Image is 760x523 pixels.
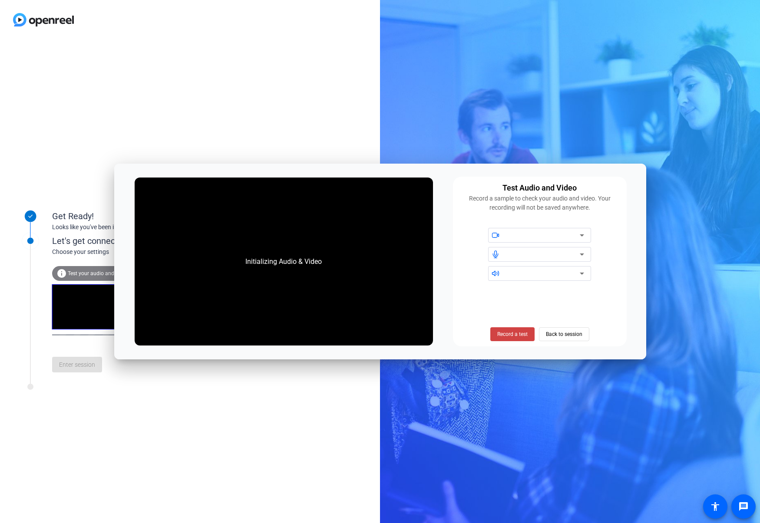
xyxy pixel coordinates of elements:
[52,210,226,223] div: Get Ready!
[497,330,528,338] span: Record a test
[237,248,330,276] div: Initializing Audio & Video
[56,268,67,279] mat-icon: info
[52,234,244,247] div: Let's get connected.
[52,223,226,232] div: Looks like you've been invited to join
[458,194,621,212] div: Record a sample to check your audio and video. Your recording will not be saved anywhere.
[490,327,535,341] button: Record a test
[738,501,749,512] mat-icon: message
[539,327,589,341] button: Back to session
[68,270,128,276] span: Test your audio and video
[546,326,582,342] span: Back to session
[52,247,244,257] div: Choose your settings
[710,501,720,512] mat-icon: accessibility
[502,182,577,194] div: Test Audio and Video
